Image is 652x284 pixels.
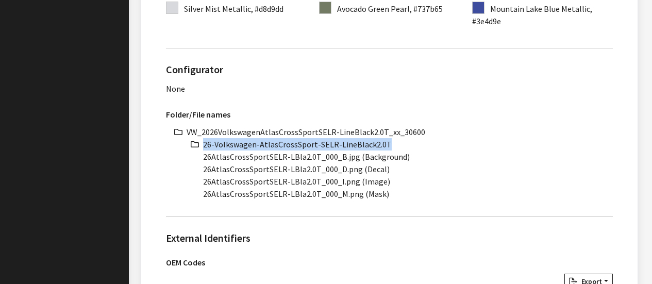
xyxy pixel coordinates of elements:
[166,82,613,95] div: None
[472,16,501,26] span: #3e4d9e
[203,138,613,151] li: 26-Volkswagen-AtlasCrossSport-SELR-LineBlack2.0T
[255,4,283,14] span: #d8d9dd
[166,230,613,246] h2: External Identifiers
[187,126,613,138] li: VW_2026VolkswagenAtlasCrossSportSELR-LineBlack2.0T_xx_30600
[166,62,613,77] h2: Configurator
[166,108,613,121] h3: Folder/File names
[166,256,613,269] h3: OEM Codes
[203,151,613,163] li: 26AtlasCrossSportSELR-LBla2.0T_000_B.jpg (Background)
[184,4,253,14] span: Silver Mist Metallic,
[490,4,592,14] span: Mountain Lake Blue Metallic,
[203,163,613,175] li: 26AtlasCrossSportSELR-LBla2.0T_000_D.png (Decal)
[337,4,412,14] span: Avocado Green Pearl,
[203,188,613,200] li: 26AtlasCrossSportSELR-LBla2.0T_000_M.png (Mask)
[413,4,443,14] span: #737b65
[203,175,613,188] li: 26AtlasCrossSportSELR-LBla2.0T_000_I.png (Image)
